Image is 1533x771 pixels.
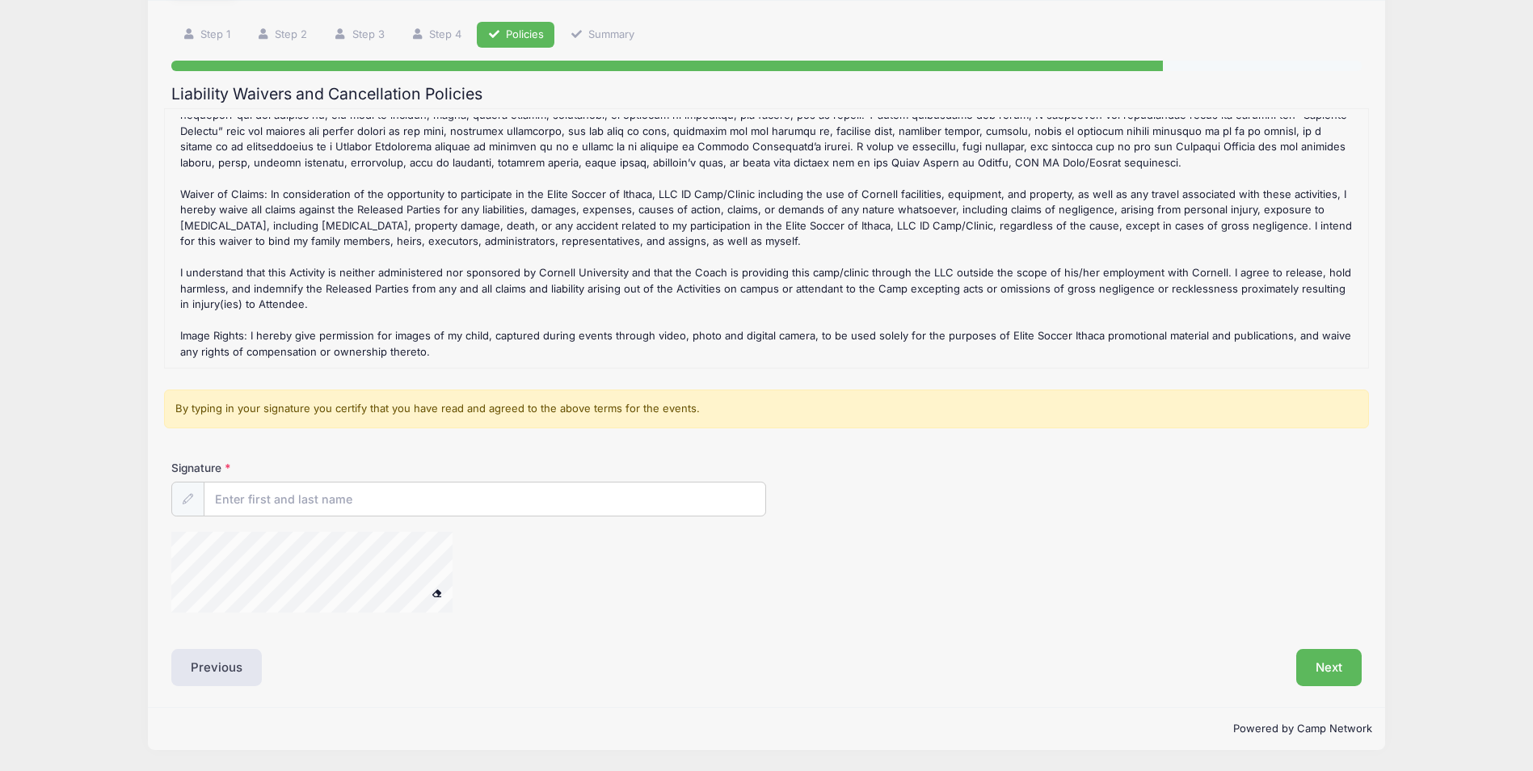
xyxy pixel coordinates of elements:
label: Signature [171,460,469,476]
input: Enter first and last name [204,482,766,516]
a: Step 4 [400,22,472,48]
a: Step 1 [171,22,241,48]
p: Powered by Camp Network [161,721,1371,737]
button: Previous [171,649,262,686]
a: Summary [560,22,646,48]
a: Policies [477,22,554,48]
button: Next [1296,649,1362,686]
div: By typing in your signature you certify that you have read and agreed to the above terms for the ... [164,390,1370,428]
a: Step 2 [246,22,318,48]
div: : Any cancelation more than 14 days prior to camp will receive a full refund minus a $75 administ... [173,117,1361,360]
h2: Liability Waivers and Cancellation Policies [171,85,1361,103]
a: Step 3 [323,22,395,48]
